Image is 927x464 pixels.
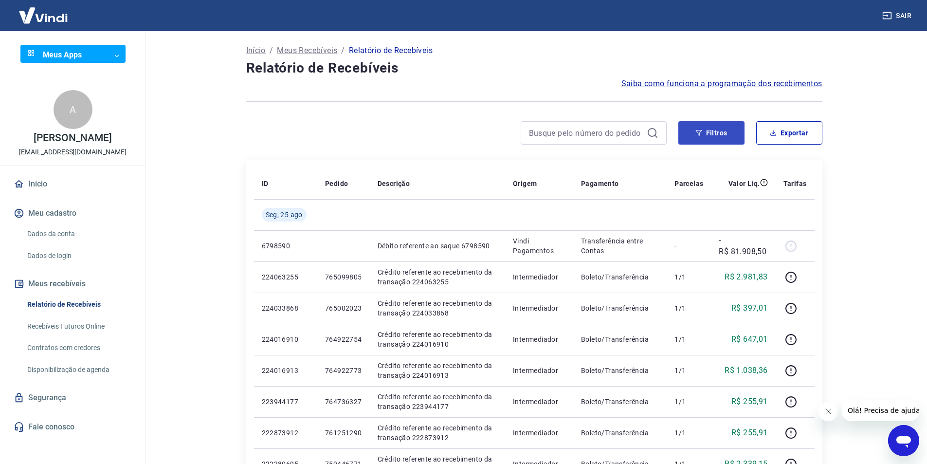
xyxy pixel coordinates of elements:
p: -R$ 81.908,50 [719,234,767,258]
p: 1/1 [674,272,703,282]
a: Segurança [12,387,134,408]
div: A [54,90,92,129]
p: Boleto/Transferência [581,334,659,344]
iframe: Botão para abrir a janela de mensagens [888,425,919,456]
p: Crédito referente ao recebimento da transação 224033868 [378,298,497,318]
p: Boleto/Transferência [581,366,659,375]
span: Olá! Precisa de ajuda? [6,7,82,15]
p: Intermediador [513,397,565,407]
a: Saiba como funciona a programação dos recebimentos [621,78,822,90]
p: Vindi Pagamentos [513,236,565,256]
button: Sair [880,7,915,25]
a: Meus Recebíveis [277,45,337,56]
a: Recebíveis Futuros Online [23,316,134,336]
p: 1/1 [674,428,703,438]
p: Intermediador [513,303,565,313]
p: R$ 397,01 [731,302,768,314]
p: Crédito referente ao recebimento da transação 224016913 [378,361,497,380]
p: R$ 255,91 [731,396,768,408]
p: Origem [513,179,537,188]
p: R$ 647,01 [731,334,768,345]
p: Débito referente ao saque 6798590 [378,241,497,251]
button: Meu cadastro [12,203,134,224]
p: R$ 1.038,36 [725,365,767,376]
p: Pagamento [581,179,619,188]
p: [EMAIL_ADDRESS][DOMAIN_NAME] [19,147,127,157]
p: Boleto/Transferência [581,272,659,282]
p: [PERSON_NAME] [34,133,111,143]
p: Intermediador [513,428,565,438]
p: Parcelas [674,179,703,188]
a: Contratos com credores [23,338,134,358]
p: 224033868 [262,303,309,313]
input: Busque pelo número do pedido [529,126,643,140]
p: Intermediador [513,334,565,344]
a: Disponibilização de agenda [23,360,134,380]
p: ID [262,179,269,188]
a: Início [12,173,134,195]
a: Fale conosco [12,416,134,438]
p: / [270,45,273,56]
span: Seg, 25 ago [266,210,303,220]
iframe: Fechar mensagem [818,402,838,421]
p: Relatório de Recebíveis [349,45,433,56]
p: 764922773 [325,366,362,375]
p: Crédito referente ao recebimento da transação 223944177 [378,392,497,411]
p: Tarifas [783,179,807,188]
p: 223944177 [262,397,309,407]
a: Relatório de Recebíveis [23,295,134,315]
a: Dados da conta [23,224,134,244]
p: 1/1 [674,334,703,344]
p: / [341,45,345,56]
p: - [674,241,703,251]
p: 224016913 [262,366,309,375]
button: Exportar [756,121,822,145]
p: 224063255 [262,272,309,282]
p: 1/1 [674,303,703,313]
p: Pedido [325,179,348,188]
p: 6798590 [262,241,309,251]
p: 1/1 [674,397,703,407]
p: Boleto/Transferência [581,397,659,407]
p: Descrição [378,179,410,188]
a: Dados de login [23,246,134,266]
img: Vindi [12,0,75,30]
p: Crédito referente ao recebimento da transação 224063255 [378,267,497,287]
p: 765099805 [325,272,362,282]
p: 761251290 [325,428,362,438]
p: 764736327 [325,397,362,407]
p: Valor Líq. [728,179,760,188]
p: Boleto/Transferência [581,428,659,438]
a: Início [246,45,266,56]
p: Transferência entre Contas [581,236,659,256]
button: Filtros [678,121,745,145]
h4: Relatório de Recebíveis [246,58,822,78]
p: 222873912 [262,428,309,438]
p: 224016910 [262,334,309,344]
p: 764922754 [325,334,362,344]
p: Crédito referente ao recebimento da transação 222873912 [378,423,497,443]
p: R$ 255,91 [731,427,768,439]
p: Intermediador [513,366,565,375]
p: Boleto/Transferência [581,303,659,313]
button: Meus recebíveis [12,273,134,295]
p: R$ 2.981,83 [725,271,767,283]
p: Crédito referente ao recebimento da transação 224016910 [378,330,497,349]
iframe: Mensagem da empresa [842,400,919,421]
p: 765002023 [325,303,362,313]
p: Intermediador [513,272,565,282]
p: 1/1 [674,366,703,375]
